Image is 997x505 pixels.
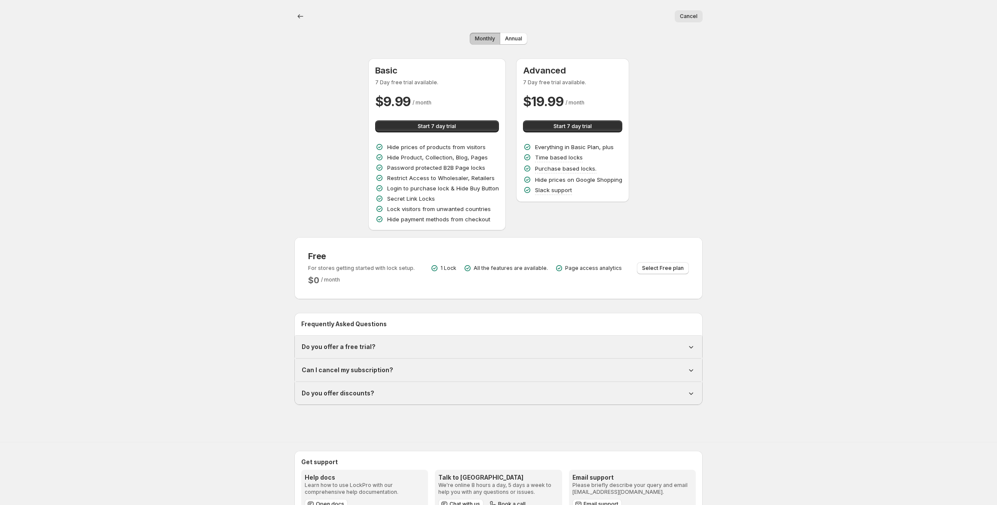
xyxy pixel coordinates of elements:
[475,35,495,42] span: Monthly
[565,265,622,272] p: Page access analytics
[305,482,425,496] p: Learn how to use LockPro with our comprehensive help documentation.
[438,473,558,482] h3: Talk to [GEOGRAPHIC_DATA]
[294,10,306,22] button: Back
[375,79,499,86] p: 7 Day free trial available.
[302,366,393,374] h1: Can I cancel my subscription?
[413,99,431,106] span: / month
[474,265,548,272] p: All the features are available.
[321,276,340,283] span: / month
[523,120,622,132] button: Start 7 day trial
[308,275,319,285] h2: $ 0
[637,262,689,274] button: Select Free plan
[387,174,495,182] p: Restrict Access to Wholesaler, Retailers
[535,186,572,194] p: Slack support
[566,99,584,106] span: / month
[301,320,696,328] h2: Frequently Asked Questions
[308,265,415,272] p: For stores getting started with lock setup.
[523,93,564,110] h2: $ 19.99
[523,79,622,86] p: 7 Day free trial available.
[440,265,456,272] p: 1 Lock
[375,65,499,76] h3: Basic
[535,143,614,151] p: Everything in Basic Plan, plus
[470,33,500,45] button: Monthly
[387,153,488,162] p: Hide Product, Collection, Blog, Pages
[387,215,490,223] p: Hide payment methods from checkout
[375,93,411,110] h2: $ 9.99
[523,65,622,76] h3: Advanced
[642,265,684,272] span: Select Free plan
[302,343,376,351] h1: Do you offer a free trial?
[535,175,622,184] p: Hide prices on Google Shopping
[572,473,692,482] h3: Email support
[554,123,592,130] span: Start 7 day trial
[418,123,456,130] span: Start 7 day trial
[387,194,435,203] p: Secret Link Locks
[302,389,374,398] h1: Do you offer discounts?
[680,13,697,20] span: Cancel
[505,35,522,42] span: Annual
[305,473,425,482] h3: Help docs
[387,205,491,213] p: Lock visitors from unwanted countries
[387,143,486,151] p: Hide prices of products from visitors
[387,163,485,172] p: Password protected B2B Page locks
[387,184,499,193] p: Login to purchase lock & Hide Buy Button
[500,33,527,45] button: Annual
[375,120,499,132] button: Start 7 day trial
[535,164,596,173] p: Purchase based locks.
[535,153,583,162] p: Time based locks
[675,10,703,22] button: Cancel
[572,482,692,496] p: Please briefly describe your query and email [EMAIL_ADDRESS][DOMAIN_NAME].
[308,251,415,261] h3: Free
[301,458,696,466] h2: Get support
[438,482,558,496] p: We're online 8 hours a day, 5 days a week to help you with any questions or issues.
